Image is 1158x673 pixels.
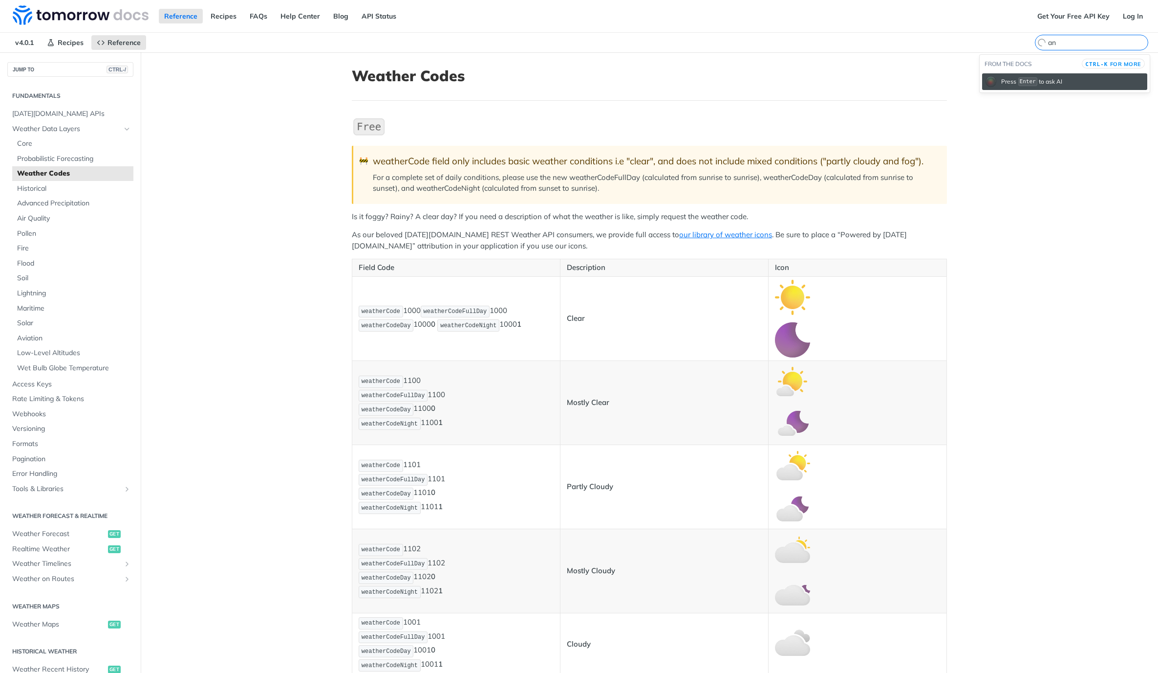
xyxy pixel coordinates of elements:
a: Get Your Free API Key [1032,9,1115,23]
span: Air Quality [17,214,131,224]
span: Versioning [12,424,131,434]
a: Blog [328,9,354,23]
span: Weather Timelines [12,559,121,569]
p: 1100 1100 1100 1100 [359,375,554,431]
span: Realtime Weather [12,544,106,554]
span: weatherCodeFullDay [362,561,425,567]
span: Maritime [17,304,131,314]
span: get [108,530,121,538]
a: Error Handling [7,467,133,481]
img: mostly_cloudy_day [775,532,810,567]
img: clear_day [775,280,810,315]
strong: 1 [517,320,521,329]
a: Maritime [12,301,133,316]
strong: 1 [438,586,443,596]
a: Versioning [7,422,133,436]
span: Recipes [58,38,84,47]
span: Weather Codes [17,169,131,179]
span: weatherCode [362,308,400,315]
span: weatherCodeNight [362,589,418,596]
a: Weather Codes [12,166,133,181]
button: CTRL-Kfor more [1082,59,1145,68]
a: Core [12,136,133,151]
span: Expand image [775,544,810,554]
button: JUMP TOCTRL-/ [7,62,133,77]
strong: 0 [431,572,435,582]
span: Pagination [12,454,131,464]
a: Tools & LibrariesShow subpages for Tools & Libraries [7,482,133,496]
span: Expand image [775,292,810,301]
span: Pollen [17,229,131,239]
span: for more [1110,61,1141,67]
span: Flood [17,259,131,269]
span: weatherCodeFullDay [362,634,425,641]
a: Weather Forecastget [7,527,133,541]
span: weatherCode [362,462,400,469]
a: our library of weather icons [679,230,772,239]
strong: Mostly Clear [567,398,609,407]
strong: Cloudy [567,639,591,649]
h2: Fundamentals [7,91,133,100]
span: CTRL-/ [107,66,128,73]
span: get [108,621,121,628]
span: Core [17,139,131,149]
p: 1000 1000 1000 1000 [359,305,554,333]
span: Weather Data Layers [12,124,121,134]
a: Recipes [42,35,89,50]
button: Hide subpages for Weather Data Layers [123,125,131,133]
span: [DATE][DOMAIN_NAME] APIs [12,109,131,119]
strong: 1 [438,660,443,669]
a: Lightning [12,286,133,301]
a: Weather Mapsget [7,617,133,632]
img: partly_cloudy_day [775,448,810,483]
span: Reference [107,38,141,47]
button: Show subpages for Weather Timelines [123,560,131,568]
a: Webhooks [7,407,133,422]
a: Advanced Precipitation [12,196,133,211]
span: get [108,545,121,553]
img: mostly_cloudy_night [775,575,810,610]
span: Expand image [775,587,810,596]
h2: Historical Weather [7,647,133,656]
strong: 1 [438,502,443,512]
span: weatherCodeNight [440,322,496,329]
span: weatherCodeNight [362,662,418,669]
span: Probabilistic Forecasting [17,154,131,164]
strong: 0 [431,646,435,655]
strong: Mostly Cloudy [567,566,615,575]
a: Weather TimelinesShow subpages for Weather Timelines [7,557,133,571]
strong: 0 [431,488,435,497]
span: Soil [17,273,131,283]
span: Formats [12,439,131,449]
span: weatherCode [362,546,400,553]
span: Historical [17,184,131,194]
strong: Clear [567,314,585,323]
p: For a complete set of daily conditions, please use the new weatherCodeFullDay (calculated from su... [373,172,937,194]
a: API Status [356,9,402,23]
span: Expand image [775,460,810,470]
strong: 0 [431,404,435,413]
a: Aviation [12,331,133,346]
strong: 0 [431,320,435,329]
a: Rate Limiting & Tokens [7,392,133,406]
strong: Partly Cloudy [567,482,613,491]
p: Description [567,262,762,273]
img: mostly_clear_night [775,406,810,442]
p: Field Code [359,262,554,273]
span: Wet Bulb Globe Temperature [17,363,131,373]
input: Searching… [1048,38,1148,47]
span: weatherCodeDay [362,322,411,329]
a: Wet Bulb Globe Temperature [12,361,133,376]
span: weatherCodeFullDay [424,308,487,315]
a: Weather on RoutesShow subpages for Weather on Routes [7,572,133,586]
span: Lightning [17,289,131,298]
a: Pagination [7,452,133,467]
span: Expand image [775,503,810,512]
span: weatherCode [362,620,400,627]
p: 1001 1001 1001 1001 [359,616,554,673]
span: Webhooks [12,409,131,419]
a: Weather Data LayersHide subpages for Weather Data Layers [7,122,133,136]
img: clear_night [775,322,810,358]
a: Solar [12,316,133,331]
span: weatherCodeDay [362,575,411,582]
